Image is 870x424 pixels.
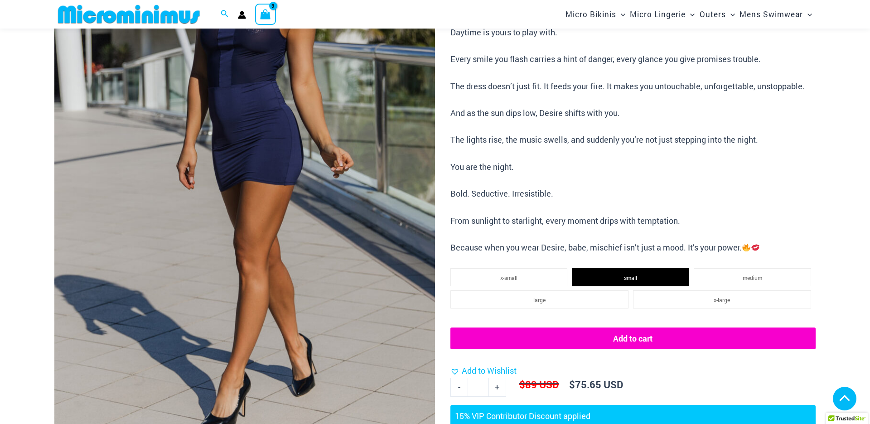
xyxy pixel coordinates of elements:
[562,1,816,27] nav: Site Navigation
[633,290,811,308] li: x-large
[569,378,623,391] bdi: 75.65 USD
[221,9,229,20] a: Search icon link
[569,378,575,391] span: $
[519,378,559,391] bdi: 89 USD
[533,296,546,304] span: large
[489,378,506,397] a: +
[743,274,762,281] span: medium
[462,365,517,376] span: Add to Wishlist
[450,268,568,286] li: x-small
[726,3,735,26] span: Menu Toggle
[742,243,750,251] img: 🔥
[700,3,726,26] span: Outers
[450,364,517,378] a: Add to Wishlist
[714,296,730,304] span: x-large
[751,243,759,251] img: 💋
[255,4,276,24] a: View Shopping Cart, 3 items
[572,268,689,286] li: small
[739,3,803,26] span: Mens Swimwear
[628,3,697,26] a: Micro LingerieMenu ToggleMenu Toggle
[624,274,637,281] span: small
[565,3,616,26] span: Micro Bikinis
[630,3,686,26] span: Micro Lingerie
[563,3,628,26] a: Micro BikinisMenu ToggleMenu Toggle
[803,3,812,26] span: Menu Toggle
[686,3,695,26] span: Menu Toggle
[500,274,517,281] span: x-small
[616,3,625,26] span: Menu Toggle
[450,290,628,308] li: large
[238,11,246,19] a: Account icon link
[737,3,814,26] a: Mens SwimwearMenu ToggleMenu Toggle
[519,378,525,391] span: $
[468,378,489,397] input: Product quantity
[694,268,811,286] li: medium
[54,4,203,24] img: MM SHOP LOGO FLAT
[450,328,816,349] button: Add to cart
[455,410,811,423] div: 15% VIP Contributor Discount applied
[697,3,737,26] a: OutersMenu ToggleMenu Toggle
[450,378,468,397] a: -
